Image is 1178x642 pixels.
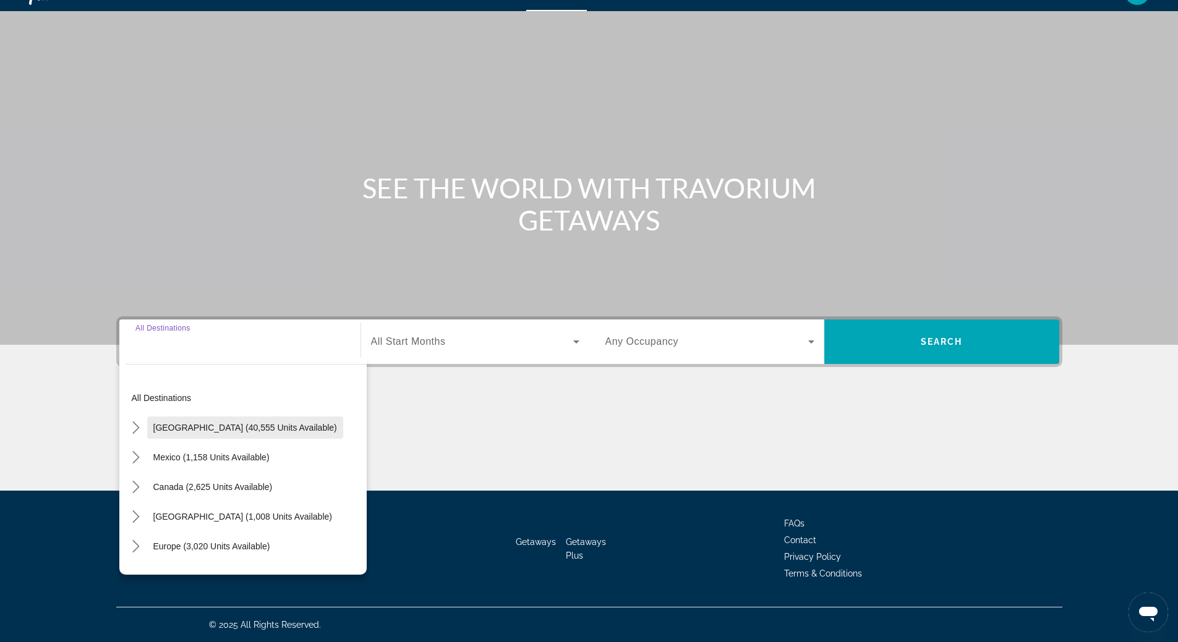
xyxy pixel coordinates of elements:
[147,416,343,439] button: Select destination: United States (40,555 units available)
[1129,593,1168,632] iframe: Botón para iniciar la ventana de mensajería
[126,476,147,498] button: Toggle Canada (2,625 units available) submenu
[516,537,556,547] a: Getaways
[209,620,321,630] span: © 2025 All Rights Reserved.
[824,319,1059,364] button: Search
[147,535,276,557] button: Select destination: Europe (3,020 units available)
[126,387,367,409] button: Select destination: All destinations
[784,535,816,545] a: Contact
[119,358,367,575] div: Destination options
[126,447,147,468] button: Toggle Mexico (1,158 units available) submenu
[147,446,276,468] button: Select destination: Mexico (1,158 units available)
[153,512,332,522] span: [GEOGRAPHIC_DATA] (1,008 units available)
[921,337,963,347] span: Search
[126,506,147,528] button: Toggle Caribbean & Atlantic Islands (1,008 units available) submenu
[135,335,344,350] input: Select destination
[132,393,192,403] span: All destinations
[153,541,270,551] span: Europe (3,020 units available)
[153,452,270,462] span: Mexico (1,158 units available)
[784,568,862,578] a: Terms & Conditions
[153,423,337,433] span: [GEOGRAPHIC_DATA] (40,555 units available)
[126,536,147,557] button: Toggle Europe (3,020 units available) submenu
[784,518,805,528] a: FAQs
[135,324,190,332] span: All Destinations
[357,172,821,236] h1: SEE THE WORLD WITH TRAVORIUM GETAWAYS
[784,552,841,562] a: Privacy Policy
[605,336,679,347] span: Any Occupancy
[147,505,338,528] button: Select destination: Caribbean & Atlantic Islands (1,008 units available)
[126,417,147,439] button: Toggle United States (40,555 units available) submenu
[147,565,331,587] button: Select destination: Australia (238 units available)
[126,565,147,587] button: Toggle Australia (238 units available) submenu
[371,336,446,347] span: All Start Months
[147,476,279,498] button: Select destination: Canada (2,625 units available)
[153,482,273,492] span: Canada (2,625 units available)
[566,537,606,560] a: Getaways Plus
[119,319,1059,364] div: Search widget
